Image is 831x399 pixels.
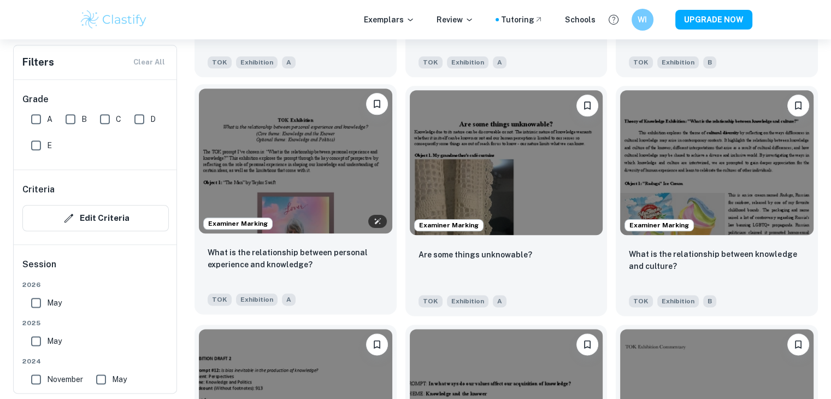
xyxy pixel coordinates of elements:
[208,294,232,306] span: TOK
[22,93,169,106] h6: Grade
[22,183,55,196] h6: Criteria
[629,295,653,307] span: TOK
[79,9,149,31] img: Clastify logo
[47,113,52,125] span: A
[419,56,443,68] span: TOK
[632,9,653,31] button: WI
[22,318,169,328] span: 2025
[22,55,54,70] h6: Filters
[150,113,156,125] span: D
[657,295,699,307] span: Exhibition
[236,294,278,306] span: Exhibition
[282,56,296,68] span: A
[493,56,506,68] span: A
[410,90,603,235] img: TOK Exhibition example thumbnail: Are some things unknowable?
[195,86,397,316] a: Examiner MarkingBookmarkWhat is the relationship between personal experience and knowledge?TOKExh...
[636,14,649,26] h6: WI
[199,89,392,233] img: TOK Exhibition example thumbnail: What is the relationship between persona
[447,295,488,307] span: Exhibition
[657,56,699,68] span: Exhibition
[576,95,598,116] button: Bookmark
[366,93,388,115] button: Bookmark
[208,247,384,271] p: What is the relationship between personal experience and knowledge?
[703,295,716,307] span: B
[787,333,809,355] button: Bookmark
[47,297,62,309] span: May
[405,86,608,316] a: Examiner MarkingBookmarkAre some things unknowable?TOKExhibitionA
[437,14,474,26] p: Review
[22,205,169,231] button: Edit Criteria
[501,14,543,26] a: Tutoring
[419,249,532,261] p: Are some things unknowable?
[787,95,809,116] button: Bookmark
[22,280,169,290] span: 2026
[604,10,623,29] button: Help and Feedback
[576,333,598,355] button: Bookmark
[22,258,169,280] h6: Session
[116,113,121,125] span: C
[204,219,272,228] span: Examiner Marking
[47,139,52,151] span: E
[112,373,127,385] span: May
[22,356,169,366] span: 2024
[629,56,653,68] span: TOK
[629,248,805,272] p: What is the relationship between knowledge and culture?
[625,220,693,230] span: Examiner Marking
[47,335,62,347] span: May
[81,113,87,125] span: B
[282,294,296,306] span: A
[47,373,83,385] span: November
[616,86,818,316] a: Examiner MarkingBookmarkWhat is the relationship between knowledge and culture?TOKExhibitionB
[493,295,506,307] span: A
[366,333,388,355] button: Bookmark
[447,56,488,68] span: Exhibition
[620,90,814,235] img: TOK Exhibition example thumbnail: What is the relationship between knowled
[236,56,278,68] span: Exhibition
[419,295,443,307] span: TOK
[675,10,752,30] button: UPGRADE NOW
[415,220,483,230] span: Examiner Marking
[208,56,232,68] span: TOK
[565,14,596,26] a: Schools
[364,14,415,26] p: Exemplars
[703,56,716,68] span: B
